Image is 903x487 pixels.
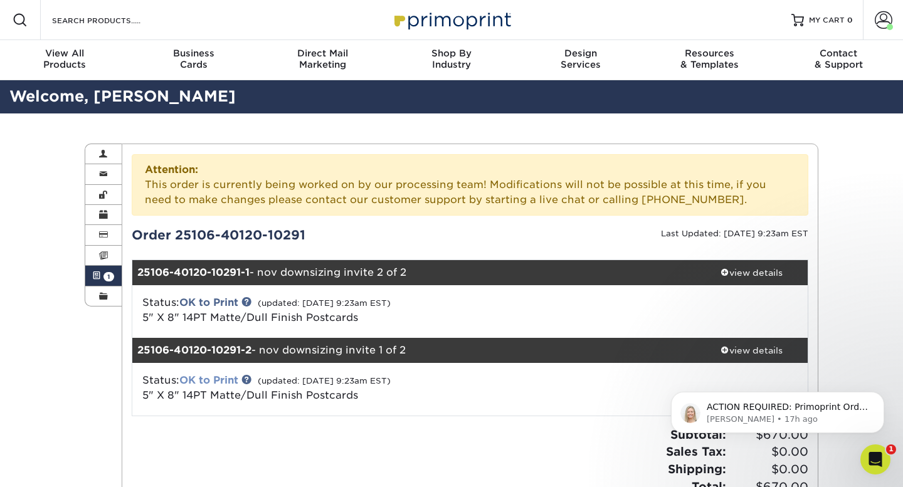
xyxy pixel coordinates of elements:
[129,48,258,70] div: Cards
[258,48,387,70] div: Marketing
[55,36,216,283] span: ACTION REQUIRED: Primoprint Order 25106-40120-10291 Hey [PERSON_NAME]! Hope you are doing well :)...
[645,40,774,80] a: Resources& Templates
[774,48,903,59] span: Contact
[695,260,808,285] a: view details
[129,40,258,80] a: BusinessCards
[387,48,516,59] span: Shop By
[142,389,358,401] a: 5" X 8" 14PT Matte/Dull Finish Postcards
[122,226,470,244] div: Order 25106-40120-10291
[860,444,890,474] iframe: Intercom live chat
[142,312,358,323] a: 5" X 8" 14PT Matte/Dull Finish Postcards
[129,48,258,59] span: Business
[103,272,114,281] span: 1
[258,376,391,385] small: (updated: [DATE] 9:23am EST)
[695,266,808,279] div: view details
[730,461,808,478] span: $0.00
[137,344,251,356] strong: 25106-40120-10291-2
[258,48,387,59] span: Direct Mail
[387,40,516,80] a: Shop ByIndustry
[55,48,216,60] p: Message from Natalie, sent 17h ago
[516,40,645,80] a: DesignServices
[516,48,645,59] span: Design
[258,40,387,80] a: Direct MailMarketing
[389,6,514,33] img: Primoprint
[132,260,695,285] div: - nov downsizing invite 2 of 2
[645,48,774,70] div: & Templates
[179,374,238,386] a: OK to Print
[133,295,583,325] div: Status:
[258,298,391,308] small: (updated: [DATE] 9:23am EST)
[847,16,853,24] span: 0
[661,229,808,238] small: Last Updated: [DATE] 9:23am EST
[886,444,896,454] span: 1
[133,373,583,403] div: Status:
[145,164,198,175] strong: Attention:
[516,48,645,70] div: Services
[132,338,695,363] div: - nov downsizing invite 1 of 2
[695,344,808,357] div: view details
[809,15,845,26] span: MY CART
[387,48,516,70] div: Industry
[137,266,250,278] strong: 25106-40120-10291-1
[668,462,726,476] strong: Shipping:
[774,48,903,70] div: & Support
[695,338,808,363] a: view details
[51,13,173,28] input: SEARCH PRODUCTS.....
[85,266,122,286] a: 1
[179,296,238,308] a: OK to Print
[132,154,809,216] div: This order is currently being worked on by our processing team! Modifications will not be possibl...
[652,365,903,453] iframe: Intercom notifications message
[774,40,903,80] a: Contact& Support
[645,48,774,59] span: Resources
